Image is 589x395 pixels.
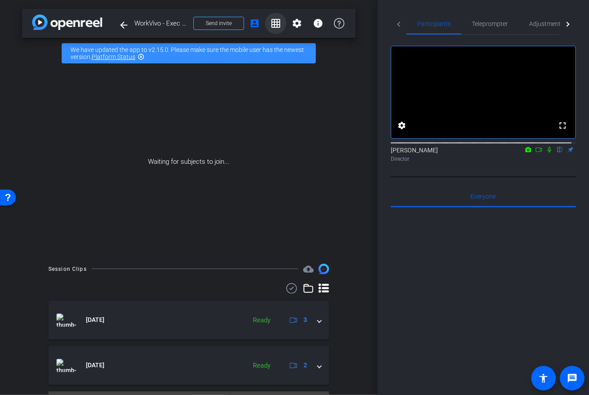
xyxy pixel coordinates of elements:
[304,361,307,370] span: 2
[529,21,564,27] span: Adjustments
[391,146,576,163] div: [PERSON_NAME]
[86,361,104,370] span: [DATE]
[555,145,565,153] mat-icon: flip
[48,301,329,340] mat-expansion-panel-header: thumb-nail[DATE]Ready3
[417,21,451,27] span: Participants
[303,264,314,274] span: Destinations for your clips
[270,18,281,29] mat-icon: grid_on
[92,53,135,60] a: Platform Status
[303,264,314,274] mat-icon: cloud_upload
[471,193,496,199] span: Everyone
[32,15,102,30] img: app-logo
[313,18,323,29] mat-icon: info
[56,359,76,372] img: thumb-nail
[567,373,578,384] mat-icon: message
[391,155,576,163] div: Director
[193,17,244,30] button: Send invite
[538,373,549,384] mat-icon: accessibility
[319,264,329,274] img: Session clips
[56,314,76,327] img: thumb-nail
[137,53,144,60] mat-icon: highlight_off
[206,20,232,27] span: Send invite
[119,20,129,30] mat-icon: arrow_back
[22,69,356,255] div: Waiting for subjects to join...
[48,265,87,273] div: Session Clips
[396,120,407,131] mat-icon: settings
[304,315,307,325] span: 3
[472,21,508,27] span: Teleprompter
[248,361,275,371] div: Ready
[48,346,329,385] mat-expansion-panel-header: thumb-nail[DATE]Ready2
[134,15,188,32] span: WorkVivo - Exec 1v1
[62,43,316,63] div: We have updated the app to v2.15.0. Please make sure the mobile user has the newest version.
[292,18,302,29] mat-icon: settings
[248,315,275,325] div: Ready
[557,120,568,131] mat-icon: fullscreen
[249,18,260,29] mat-icon: account_box
[86,315,104,325] span: [DATE]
